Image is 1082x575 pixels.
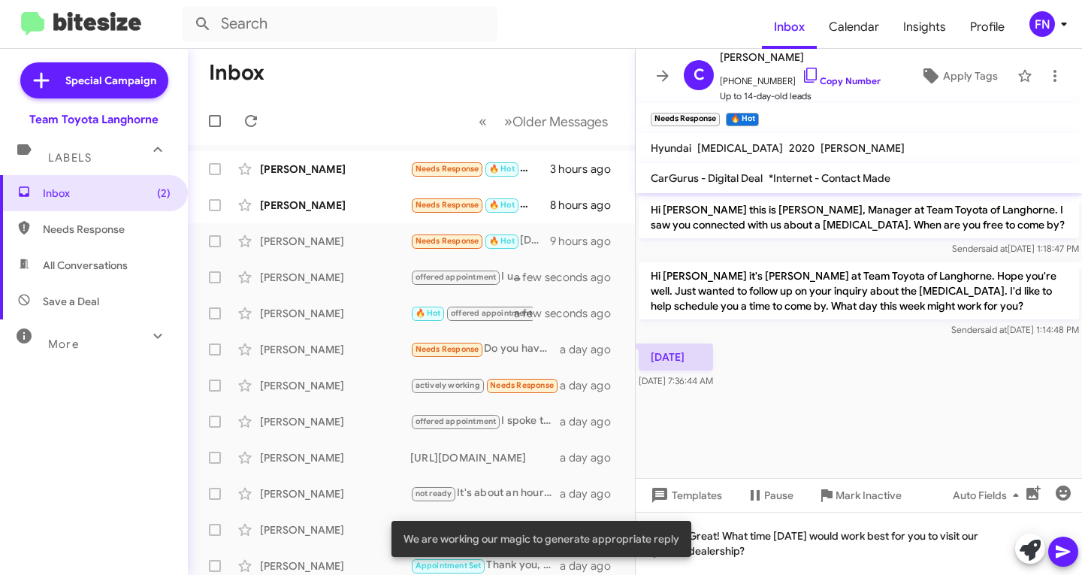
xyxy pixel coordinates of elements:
[416,272,497,282] span: offered appointment
[550,162,623,177] div: 3 hours ago
[907,62,1010,89] button: Apply Tags
[260,450,410,465] div: [PERSON_NAME]
[260,342,410,357] div: [PERSON_NAME]
[410,450,560,465] div: [URL][DOMAIN_NAME]
[260,306,410,321] div: [PERSON_NAME]
[636,512,1082,575] div: Great! What time [DATE] would work best for you to visit our dealership?
[260,234,410,249] div: [PERSON_NAME]
[489,164,515,174] span: 🔥 Hot
[694,63,705,87] span: C
[410,268,533,286] div: I understand! When you're ready, we can discuss the details and explore options for your Corolla....
[489,200,515,210] span: 🔥 Hot
[958,5,1017,49] a: Profile
[260,486,410,501] div: [PERSON_NAME]
[65,73,156,88] span: Special Campaign
[769,171,890,185] span: *Internet - Contact Made
[639,375,713,386] span: [DATE] 7:36:44 AM
[560,450,623,465] div: a day ago
[550,198,623,213] div: 8 hours ago
[560,486,623,501] div: a day ago
[470,106,496,137] button: Previous
[720,48,881,66] span: [PERSON_NAME]
[260,270,410,285] div: [PERSON_NAME]
[416,200,479,210] span: Needs Response
[943,62,998,89] span: Apply Tags
[802,75,881,86] a: Copy Number
[157,186,171,201] span: (2)
[1017,11,1065,37] button: FN
[651,113,720,126] small: Needs Response
[490,380,554,390] span: Needs Response
[43,222,171,237] span: Needs Response
[260,414,410,429] div: [PERSON_NAME]
[697,141,783,155] span: [MEDICAL_DATA]
[209,61,264,85] h1: Inbox
[416,344,479,354] span: Needs Response
[416,416,497,426] span: offered appointment
[260,198,410,213] div: [PERSON_NAME]
[416,380,480,390] span: actively working
[260,522,410,537] div: [PERSON_NAME]
[410,485,560,502] div: It's about an hour and a half drive to get to u, I have a pretty tight schedule, I'll try to cont...
[48,337,79,351] span: More
[560,378,623,393] div: a day ago
[560,342,623,357] div: a day ago
[410,413,560,430] div: I spoke to one of your salespeople earlier this week I believe; his name is [PERSON_NAME]. If you...
[410,196,550,213] div: ...2023-1794 edition
[720,89,881,104] span: Up to 14-day-old leads
[43,258,128,273] span: All Conversations
[821,141,905,155] span: [PERSON_NAME]
[941,482,1037,509] button: Auto Fields
[416,236,479,246] span: Needs Response
[182,6,497,42] input: Search
[734,482,805,509] button: Pause
[764,482,793,509] span: Pause
[805,482,914,509] button: Mark Inactive
[403,531,679,546] span: We are working our magic to generate appropriate reply
[470,106,617,137] nav: Page navigation example
[952,243,1079,254] span: Sender [DATE] 1:18:47 PM
[651,171,763,185] span: CarGurus - Digital Deal
[533,270,623,285] div: a few seconds ago
[1029,11,1055,37] div: FN
[260,162,410,177] div: [PERSON_NAME]
[43,186,171,201] span: Inbox
[410,377,560,394] div: Inbound Call
[410,304,533,322] div: Great! [DATE] or next week works well. What time do you prefer to visit?
[651,141,691,155] span: Hyundai
[648,482,722,509] span: Templates
[20,62,168,98] a: Special Campaign
[639,196,1079,238] p: Hi [PERSON_NAME] this is [PERSON_NAME], Manager at Team Toyota of Langhorne. I saw you connected ...
[504,112,512,131] span: »
[260,558,410,573] div: [PERSON_NAME]
[762,5,817,49] a: Inbox
[639,262,1079,319] p: Hi [PERSON_NAME] it's [PERSON_NAME] at Team Toyota of Langhorne. Hope you're well. Just wanted to...
[48,151,92,165] span: Labels
[416,164,479,174] span: Needs Response
[789,141,815,155] span: 2020
[639,343,713,371] p: [DATE]
[495,106,617,137] button: Next
[981,324,1007,335] span: said at
[636,482,734,509] button: Templates
[550,234,623,249] div: 9 hours ago
[951,324,1079,335] span: Sender [DATE] 1:14:48 PM
[953,482,1025,509] span: Auto Fields
[451,308,532,318] span: offered appointment
[410,340,560,358] div: Do you have any plug in hybrid
[416,308,441,318] span: 🔥 Hot
[479,112,487,131] span: «
[416,489,452,498] span: not ready
[817,5,891,49] span: Calendar
[410,232,550,250] div: [DATE]
[891,5,958,49] a: Insights
[836,482,902,509] span: Mark Inactive
[29,112,159,127] div: Team Toyota Langhorne
[981,243,1008,254] span: said at
[489,236,515,246] span: 🔥 Hot
[410,160,550,177] div: Hi, I was disappointed in the experience this time. I had an appointment and was pushed to a diff...
[43,294,99,309] span: Save a Deal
